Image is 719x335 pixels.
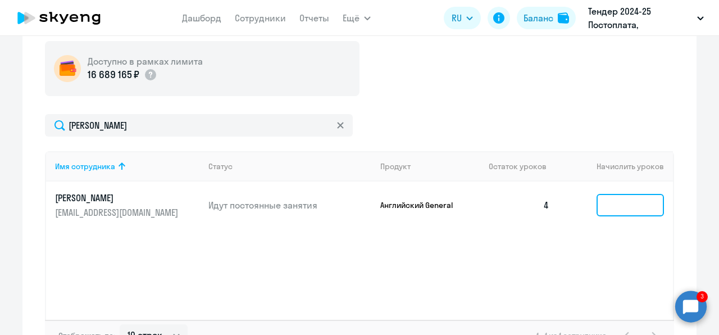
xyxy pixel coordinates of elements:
[517,7,576,29] button: Балансbalance
[88,67,139,82] p: 16 689 165 ₽
[343,7,371,29] button: Ещё
[182,12,221,24] a: Дашборд
[208,199,371,211] p: Идут постоянные занятия
[558,12,569,24] img: balance
[208,161,371,171] div: Статус
[45,114,353,137] input: Поиск по имени, email, продукту или статусу
[343,11,359,25] span: Ещё
[380,200,465,210] p: Английский General
[489,161,547,171] span: Остаток уроков
[583,4,709,31] button: Тендер 2024-25 Постоплата, [GEOGRAPHIC_DATA], ООО
[208,161,233,171] div: Статус
[444,7,481,29] button: RU
[55,192,181,204] p: [PERSON_NAME]
[524,11,553,25] div: Баланс
[88,55,203,67] h5: Доступно в рамках лимита
[558,151,673,182] th: Начислить уроков
[380,161,411,171] div: Продукт
[588,4,693,31] p: Тендер 2024-25 Постоплата, [GEOGRAPHIC_DATA], ООО
[489,161,558,171] div: Остаток уроков
[55,161,115,171] div: Имя сотрудника
[452,11,462,25] span: RU
[55,192,199,219] a: [PERSON_NAME][EMAIL_ADDRESS][DOMAIN_NAME]
[55,161,199,171] div: Имя сотрудника
[480,182,558,229] td: 4
[299,12,329,24] a: Отчеты
[54,55,81,82] img: wallet-circle.png
[55,206,181,219] p: [EMAIL_ADDRESS][DOMAIN_NAME]
[235,12,286,24] a: Сотрудники
[380,161,480,171] div: Продукт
